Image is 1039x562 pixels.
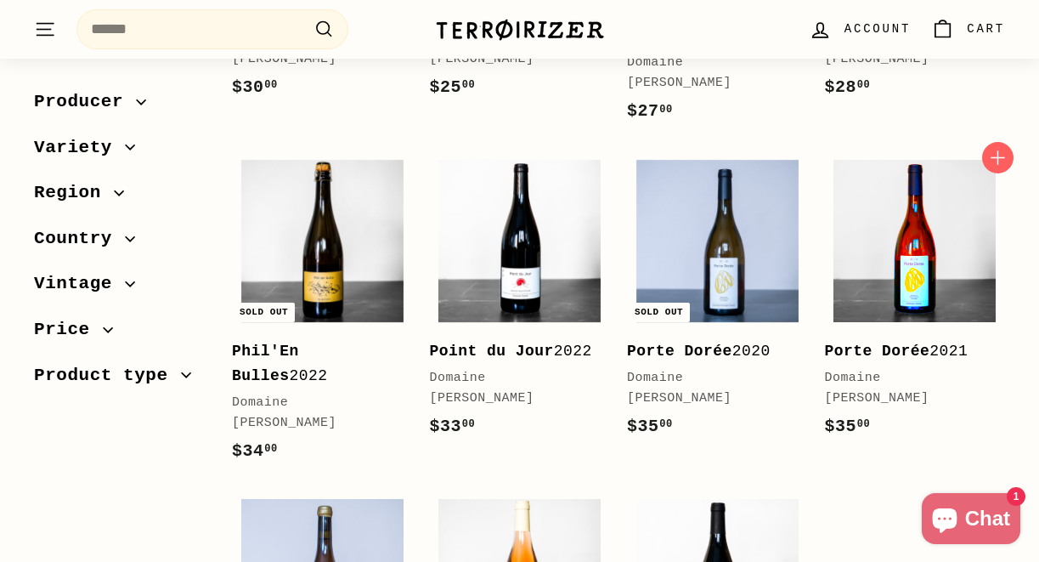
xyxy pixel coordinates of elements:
sup: 00 [462,418,475,430]
button: Vintage [34,265,205,311]
span: $35 [627,417,673,436]
inbox-online-store-chat: Shopify online store chat [917,493,1025,548]
button: Region [34,174,205,220]
span: $27 [627,101,673,121]
button: Price [34,311,205,357]
sup: 00 [857,418,870,430]
sup: 00 [659,418,672,430]
b: Point du Jour [430,343,554,360]
sup: 00 [659,104,672,116]
span: Producer [34,88,136,116]
span: $35 [825,417,871,436]
div: Domaine [PERSON_NAME] [825,368,989,409]
sup: 00 [264,79,277,91]
sup: 00 [462,79,475,91]
div: 2021 [825,339,989,364]
a: Sold out Phil'En Bulles2022Domaine [PERSON_NAME] [232,150,413,481]
div: 2020 [627,339,791,364]
sup: 00 [264,443,277,455]
span: $25 [430,77,476,97]
b: Porte Dorée [825,343,930,360]
div: 2022 [430,339,594,364]
div: Domaine [PERSON_NAME] [430,368,594,409]
span: Price [34,315,103,344]
span: Cart [967,20,1005,38]
button: Product type [34,357,205,403]
button: Producer [34,83,205,129]
b: Phil'En Bulles [232,343,299,384]
span: Country [34,224,125,253]
span: $34 [232,441,278,461]
div: Domaine [PERSON_NAME] [232,393,396,434]
span: Region [34,179,114,207]
b: Porte Dorée [627,343,732,360]
span: $33 [430,417,476,436]
span: Product type [34,361,181,390]
button: Variety [34,129,205,175]
span: $28 [825,77,871,97]
div: Domaine [PERSON_NAME] [627,53,791,94]
a: Point du Jour2022Domaine [PERSON_NAME] [430,150,611,457]
sup: 00 [857,79,870,91]
a: Porte Dorée2021Domaine [PERSON_NAME] [825,150,1006,457]
div: Sold out [628,303,690,322]
div: 2022 [232,339,396,389]
a: Cart [921,4,1015,54]
a: Account [799,4,921,54]
span: Account [844,20,911,38]
span: Variety [34,133,125,162]
div: Domaine [PERSON_NAME] [627,368,791,409]
div: Sold out [233,303,295,322]
span: $30 [232,77,278,97]
span: Vintage [34,270,125,298]
a: Sold out Porte Dorée2020Domaine [PERSON_NAME] [627,150,808,457]
button: Country [34,220,205,266]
